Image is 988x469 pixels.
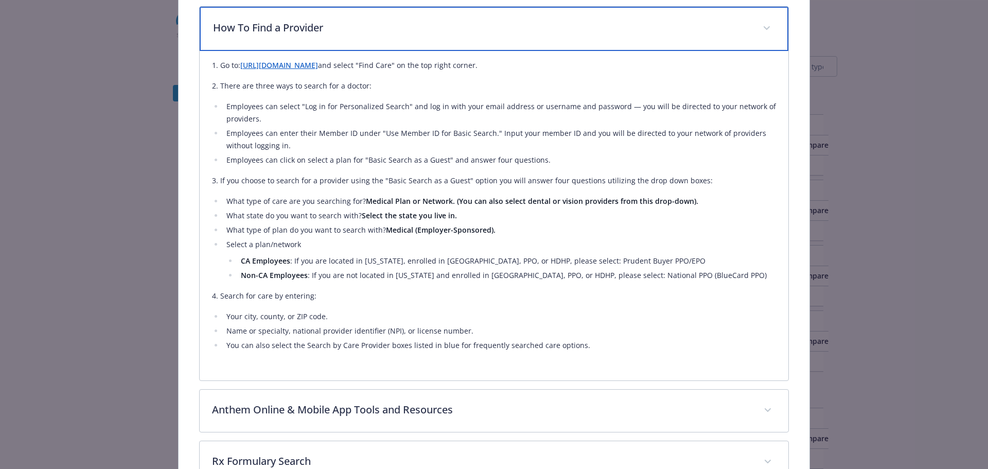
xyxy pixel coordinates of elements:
[223,224,777,236] li: What type of plan do you want to search with?
[223,238,777,282] li: Select a plan/network
[212,80,777,92] p: 2. There are three ways to search for a doctor:
[223,100,777,125] li: Employees can select "Log in for Personalized Search" and log in with your email address or usern...
[223,210,777,222] li: What state do you want to search with?
[386,225,496,235] strong: Medical (Employer-Sponsored).
[212,402,752,418] p: Anthem Online & Mobile App Tools and Resources
[223,127,777,152] li: Employees can enter their Member ID under "Use Member ID for Basic Search." Input your member ID ...
[223,195,777,207] li: What type of care are you searching for?
[212,59,777,72] p: 1. Go to: and select "Find Care" on the top right corner.
[238,269,777,282] li: : If you are not located in [US_STATE] and enrolled in [GEOGRAPHIC_DATA], PPO, or HDHP, please se...
[223,325,777,337] li: Name or specialty, national provider identifier (NPI), or license number.
[212,175,777,187] p: 3. If you choose to search for a provider using the "Basic Search as a Guest" option you will ans...
[240,60,318,70] a: [URL][DOMAIN_NAME]
[241,270,308,280] strong: Non-CA Employees
[362,211,457,220] strong: Select the state you live in.
[212,290,777,302] p: 4. Search for care by entering:
[200,7,789,51] div: How To Find a Provider
[223,154,777,166] li: Employees can click on select a plan for "Basic Search as a Guest" and answer four questions.
[366,196,698,206] strong: Medical Plan or Network. (You can also select dental or vision providers from this drop-down).
[200,390,789,432] div: Anthem Online & Mobile App Tools and Resources
[200,51,789,380] div: How To Find a Provider
[213,20,751,36] p: How To Find a Provider
[212,454,752,469] p: Rx Formulary Search
[241,256,290,266] strong: CA Employees
[238,255,777,267] li: : If you are located in [US_STATE], enrolled in [GEOGRAPHIC_DATA], PPO, or HDHP, please select: P...
[223,310,777,323] li: Your city, county, or ZIP code.
[223,339,777,352] li: You can also select the Search by Care Provider boxes listed in blue for frequently searched care...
